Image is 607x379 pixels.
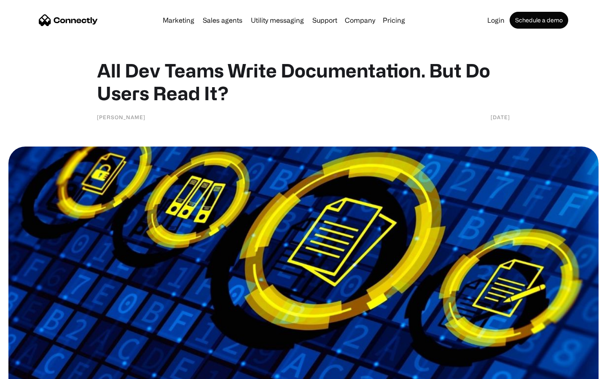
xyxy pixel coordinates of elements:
[8,364,51,376] aside: Language selected: English
[510,12,568,29] a: Schedule a demo
[97,113,145,121] div: [PERSON_NAME]
[342,14,378,26] div: Company
[247,17,307,24] a: Utility messaging
[97,59,510,104] h1: All Dev Teams Write Documentation. But Do Users Read It?
[309,17,341,24] a: Support
[345,14,375,26] div: Company
[17,364,51,376] ul: Language list
[199,17,246,24] a: Sales agents
[491,113,510,121] div: [DATE]
[39,14,98,27] a: home
[379,17,408,24] a: Pricing
[159,17,198,24] a: Marketing
[484,17,508,24] a: Login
